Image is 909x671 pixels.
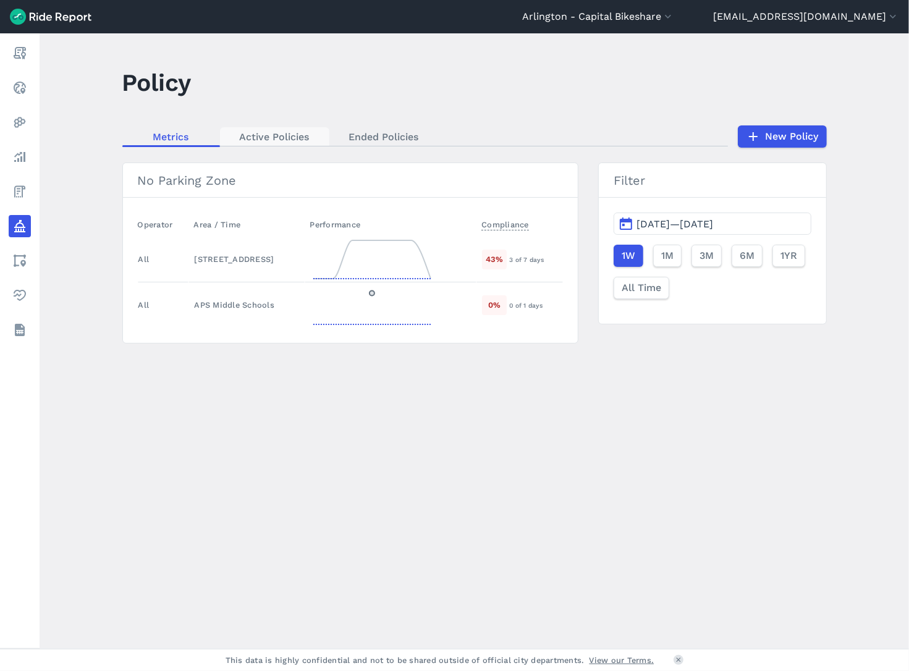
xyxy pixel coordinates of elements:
[661,248,674,263] span: 1M
[772,245,805,267] button: 1YR
[122,65,192,99] h1: Policy
[123,163,578,198] h3: No Parking Zone
[622,281,661,295] span: All Time
[691,245,722,267] button: 3M
[220,127,329,146] a: Active Policies
[9,284,31,306] a: Health
[482,295,507,314] div: 0 %
[482,250,507,269] div: 43 %
[9,319,31,341] a: Datasets
[599,163,826,198] h3: Filter
[713,9,899,24] button: [EMAIL_ADDRESS][DOMAIN_NAME]
[188,213,305,237] th: Area / Time
[653,245,682,267] button: 1M
[9,250,31,272] a: Areas
[9,180,31,203] a: Fees
[194,299,299,311] div: APS Middle Schools
[509,254,562,265] div: 3 of 7 days
[614,277,669,299] button: All Time
[590,654,654,666] a: View our Terms.
[481,216,529,230] span: Compliance
[732,245,763,267] button: 6M
[9,215,31,237] a: Policy
[329,127,439,146] a: Ended Policies
[9,111,31,133] a: Heatmaps
[10,9,91,25] img: Ride Report
[522,9,674,24] button: Arlington - Capital Bikeshare
[138,253,150,265] div: All
[9,77,31,99] a: Realtime
[9,42,31,64] a: Report
[738,125,827,148] a: New Policy
[614,213,811,235] button: [DATE]—[DATE]
[9,146,31,168] a: Analyze
[614,245,643,267] button: 1W
[780,248,797,263] span: 1YR
[622,248,635,263] span: 1W
[138,213,189,237] th: Operator
[194,253,299,265] div: [STREET_ADDRESS]
[636,218,713,230] span: [DATE]—[DATE]
[305,213,476,237] th: Performance
[122,127,220,146] a: Metrics
[138,299,150,311] div: All
[740,248,755,263] span: 6M
[509,300,562,311] div: 0 of 1 days
[700,248,714,263] span: 3M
